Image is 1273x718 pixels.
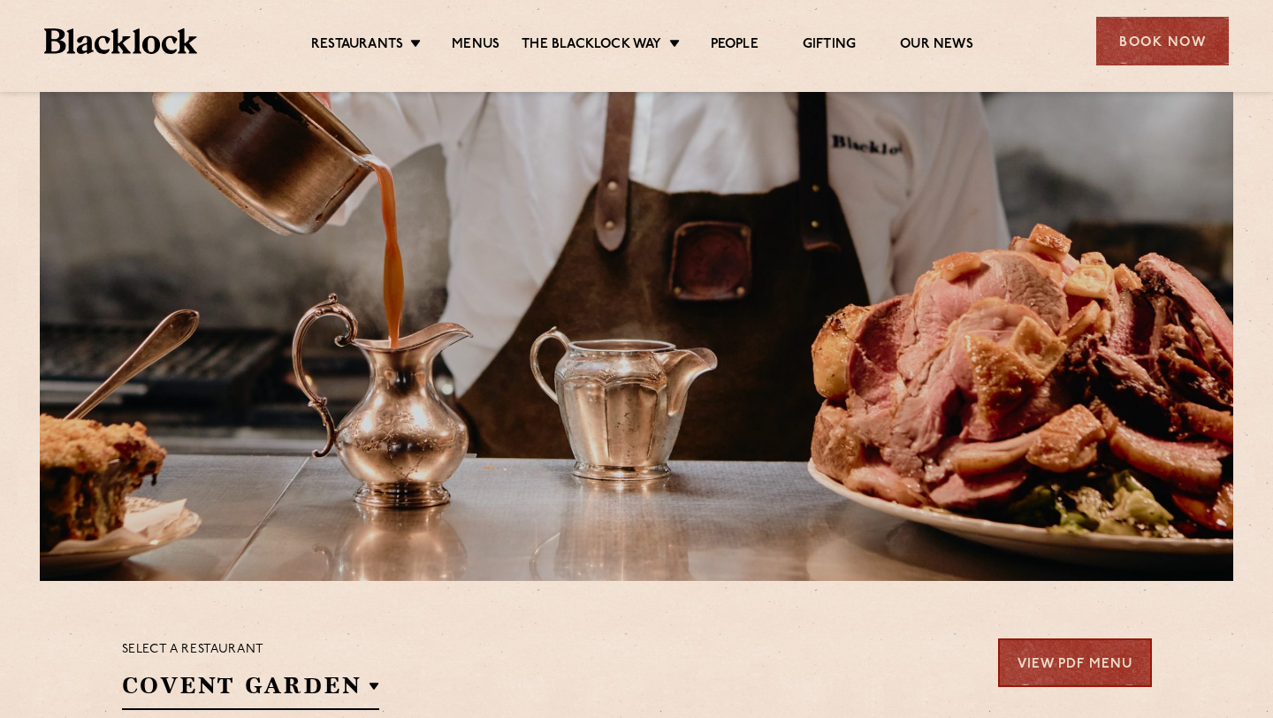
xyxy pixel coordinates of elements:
a: Restaurants [311,36,403,56]
a: View PDF Menu [998,638,1152,687]
div: Book Now [1096,17,1229,65]
img: BL_Textured_Logo-footer-cropped.svg [44,28,197,54]
a: Our News [900,36,973,56]
a: The Blacklock Way [522,36,661,56]
a: People [711,36,758,56]
h2: Covent Garden [122,670,380,710]
p: Select a restaurant [122,638,380,661]
a: Gifting [803,36,856,56]
a: Menus [452,36,499,56]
